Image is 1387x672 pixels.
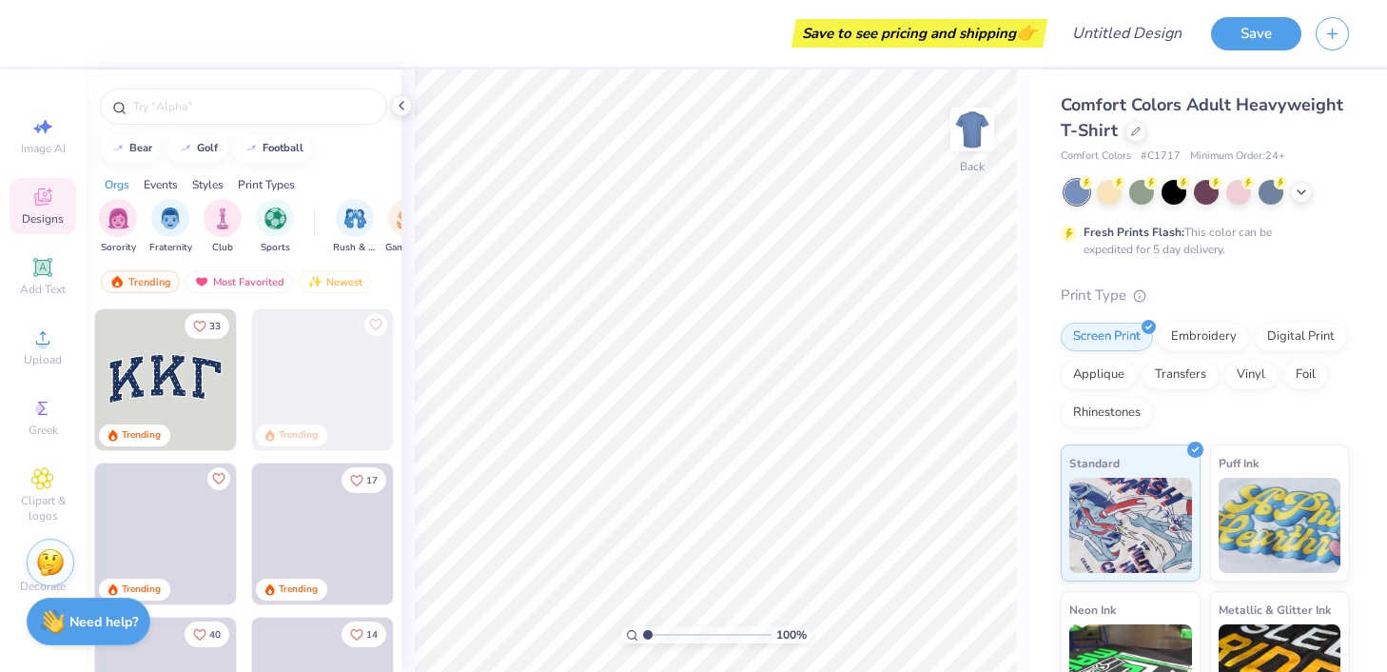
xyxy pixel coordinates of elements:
[1143,361,1219,389] div: Transfers
[1224,361,1278,389] div: Vinyl
[212,241,233,255] span: Club
[149,199,192,255] div: filter for Fraternity
[1061,93,1343,142] span: Comfort Colors Adult Heavyweight T-Shirt
[1061,285,1349,306] div: Print Type
[1061,361,1137,389] div: Applique
[95,309,236,450] img: 3b9aba4f-e317-4aa7-a679-c95a879539bd
[279,428,318,443] div: Trending
[279,583,318,597] div: Trending
[185,313,229,339] button: Like
[21,141,66,156] span: Image AI
[776,626,807,643] span: 100 %
[204,199,242,255] div: filter for Club
[99,199,137,255] button: filter button
[1219,478,1341,573] img: Puff Ink
[160,208,181,229] img: Fraternity Image
[1084,225,1184,240] strong: Fresh Prints Flash:
[24,352,62,367] span: Upload
[1141,148,1181,165] span: # C1717
[149,199,192,255] button: filter button
[333,199,377,255] div: filter for Rush & Bid
[1069,600,1116,620] span: Neon Ink
[22,211,64,227] span: Designs
[29,423,58,438] span: Greek
[122,428,161,443] div: Trending
[69,613,138,631] strong: Need help?
[299,270,371,293] div: Newest
[263,143,303,153] div: football
[366,476,378,485] span: 17
[1061,148,1131,165] span: Comfort Colors
[385,241,429,255] span: Game Day
[20,282,66,297] span: Add Text
[1211,17,1301,50] button: Save
[366,630,378,640] span: 14
[307,275,322,288] img: Newest.gif
[209,630,221,640] span: 40
[960,158,985,175] div: Back
[397,208,419,229] img: Game Day Image
[1190,148,1285,165] span: Minimum Order: 24 +
[100,134,161,163] button: bear
[99,199,137,255] div: filter for Sorority
[256,199,294,255] button: filter button
[261,241,290,255] span: Sports
[207,467,230,490] button: Like
[101,241,136,255] span: Sorority
[256,199,294,255] div: filter for Sports
[1159,323,1249,351] div: Embroidery
[1255,323,1347,351] div: Digital Print
[129,143,152,153] div: bear
[385,199,429,255] div: filter for Game Day
[186,270,293,293] div: Most Favorited
[1057,14,1197,52] input: Untitled Design
[385,199,429,255] button: filter button
[192,176,224,193] div: Styles
[144,176,178,193] div: Events
[131,97,375,116] input: Try "Alpha"
[244,143,259,154] img: trend_line.gif
[1069,453,1120,473] span: Standard
[1219,453,1259,473] span: Puff Ink
[10,493,76,524] span: Clipart & logos
[149,241,192,255] span: Fraternity
[238,176,295,193] div: Print Types
[122,583,161,597] div: Trending
[1061,399,1153,427] div: Rhinestones
[1084,224,1318,258] div: This color can be expedited for 5 day delivery.
[105,176,129,193] div: Orgs
[233,134,312,163] button: football
[344,208,366,229] img: Rush & Bid Image
[953,110,991,148] img: Back
[333,199,377,255] button: filter button
[110,143,126,154] img: trend_line.gif
[209,322,221,331] span: 33
[342,467,386,493] button: Like
[107,208,129,229] img: Sorority Image
[796,19,1043,48] div: Save to see pricing and shipping
[109,275,125,288] img: trending.gif
[197,143,218,153] div: golf
[167,134,226,163] button: golf
[342,622,386,647] button: Like
[1283,361,1328,389] div: Foil
[333,241,377,255] span: Rush & Bid
[1016,21,1037,44] span: 👉
[1069,478,1192,573] img: Standard
[264,208,286,229] img: Sports Image
[1219,600,1331,620] span: Metallic & Glitter Ink
[204,199,242,255] button: filter button
[364,313,387,336] button: Like
[178,143,193,154] img: trend_line.gif
[1061,323,1153,351] div: Screen Print
[185,622,229,647] button: Like
[212,208,233,229] img: Club Image
[101,270,180,293] div: Trending
[194,275,209,288] img: most_fav.gif
[20,579,66,594] span: Decorate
